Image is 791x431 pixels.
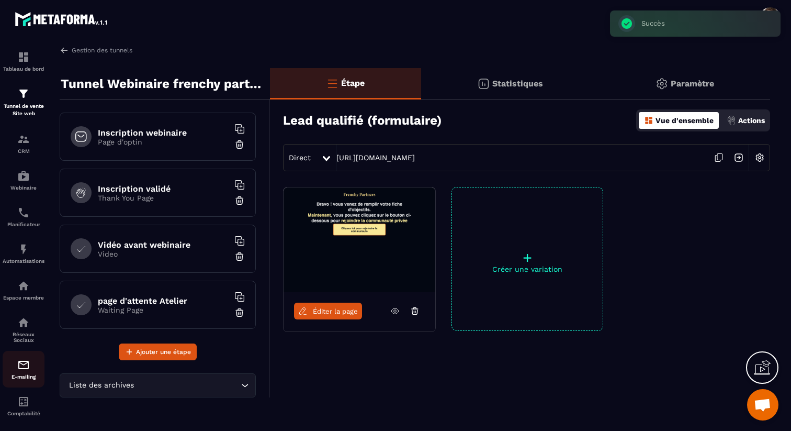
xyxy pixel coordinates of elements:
span: Direct [289,153,311,162]
input: Search for option [136,380,239,391]
p: Tunnel de vente Site web [3,103,44,117]
p: Tunnel Webinaire frenchy partners [61,73,262,94]
p: Thank You Page [98,194,229,202]
img: logo [15,9,109,28]
h6: Inscription validé [98,184,229,194]
p: CRM [3,148,44,154]
img: accountant [17,395,30,408]
img: arrow [60,46,69,55]
img: arrow-next.bcc2205e.svg [729,148,749,168]
img: trash [234,195,245,206]
span: Ajouter une étape [136,347,191,357]
p: + [452,250,603,265]
a: [URL][DOMAIN_NAME] [336,153,415,162]
img: trash [234,251,245,262]
a: formationformationCRM [3,125,44,162]
img: trash [234,307,245,318]
div: Ouvrir le chat [747,389,778,421]
p: Statistiques [492,79,543,89]
p: Vue d'ensemble [656,116,714,125]
span: Liste des archives [66,380,136,391]
p: Étape [341,78,365,88]
img: image [284,187,435,292]
img: formation [17,87,30,100]
div: Search for option [60,373,256,397]
p: Actions [738,116,765,125]
p: Comptabilité [3,411,44,416]
img: automations [17,243,30,256]
span: Éditer la page [313,307,358,315]
a: formationformationTunnel de vente Site web [3,80,44,125]
a: automationsautomationsAutomatisations [3,235,44,272]
a: schedulerschedulerPlanificateur [3,198,44,235]
a: social-networksocial-networkRéseaux Sociaux [3,308,44,351]
p: Video [98,250,229,258]
a: automationsautomationsEspace membre [3,272,44,308]
h6: page d'attente Atelier [98,296,229,306]
img: trash [234,139,245,150]
img: actions.d6e523a2.png [727,116,736,125]
img: email [17,359,30,371]
img: scheduler [17,206,30,219]
p: Tableau de bord [3,66,44,72]
a: automationsautomationsWebinaire [3,162,44,198]
p: Paramètre [671,79,714,89]
img: automations [17,280,30,292]
img: setting-gr.5f69749f.svg [656,78,668,90]
img: bars-o.4a397970.svg [326,77,338,90]
p: Automatisations [3,258,44,264]
a: emailemailE-mailing [3,351,44,388]
p: Créer une variation [452,265,603,273]
img: formation [17,51,30,63]
h3: Lead qualifié (formulaire) [283,113,442,128]
p: Planificateur [3,222,44,227]
a: Gestion des tunnels [60,46,132,55]
a: accountantaccountantComptabilité [3,388,44,424]
p: Page d'optin [98,138,229,146]
img: stats.20deebd0.svg [477,78,490,90]
p: Waiting Page [98,306,229,314]
p: Webinaire [3,185,44,191]
h6: Vidéo avant webinaire [98,240,229,250]
img: social-network [17,316,30,329]
a: formationformationTableau de bord [3,43,44,80]
button: Ajouter une étape [119,344,197,360]
p: Espace membre [3,295,44,301]
a: Éditer la page [294,303,362,319]
p: E-mailing [3,374,44,380]
img: automations [17,170,30,182]
h6: Inscription webinaire [98,128,229,138]
img: dashboard-orange.40269519.svg [644,116,653,125]
p: Réseaux Sociaux [3,331,44,343]
img: setting-w.858f3a88.svg [750,148,770,168]
img: formation [17,133,30,146]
